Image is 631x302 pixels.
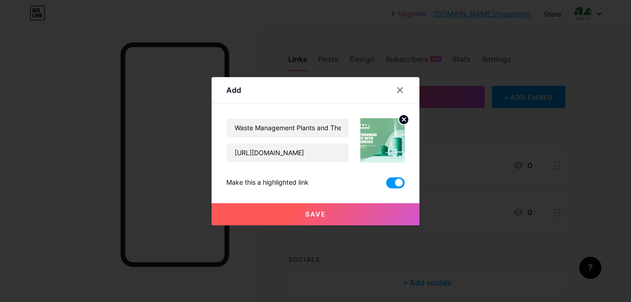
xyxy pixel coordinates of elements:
span: Save [305,210,326,218]
img: link_thumbnail [360,118,405,163]
div: Add [226,85,241,96]
input: URL [227,144,349,162]
div: Make this a highlighted link [226,177,309,188]
input: Title [227,119,349,137]
button: Save [212,203,419,225]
